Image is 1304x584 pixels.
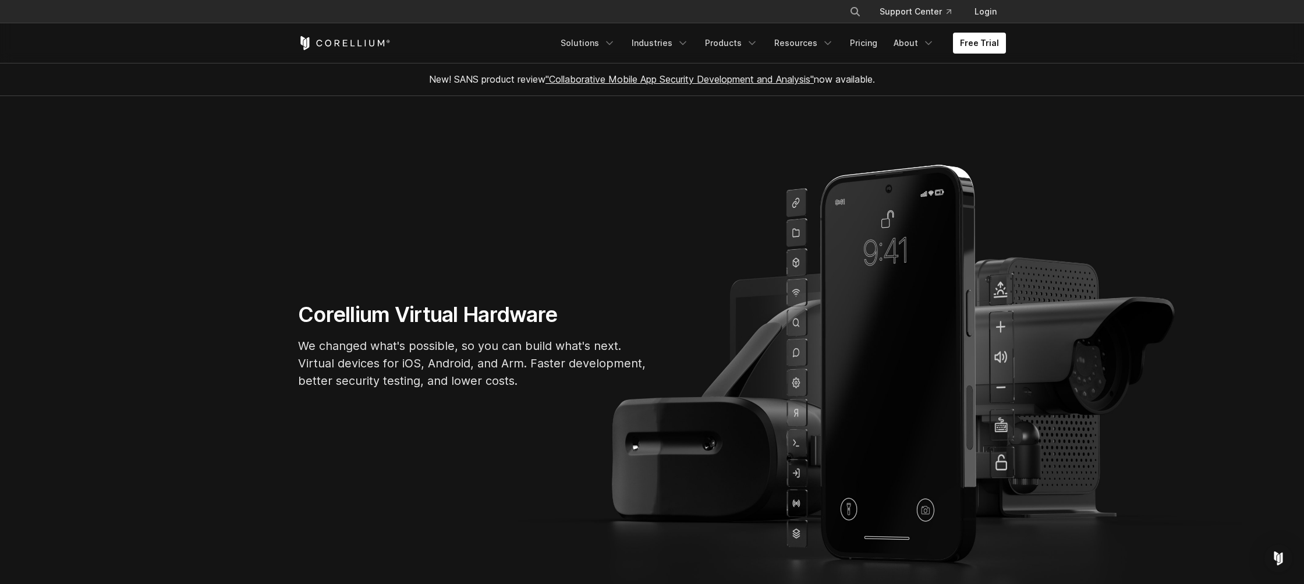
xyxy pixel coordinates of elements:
[554,33,1006,54] div: Navigation Menu
[545,73,814,85] a: "Collaborative Mobile App Security Development and Analysis"
[953,33,1006,54] a: Free Trial
[835,1,1006,22] div: Navigation Menu
[554,33,622,54] a: Solutions
[965,1,1006,22] a: Login
[298,36,391,50] a: Corellium Home
[767,33,841,54] a: Resources
[1264,544,1292,572] div: Open Intercom Messenger
[298,302,647,328] h1: Corellium Virtual Hardware
[870,1,961,22] a: Support Center
[429,73,875,85] span: New! SANS product review now available.
[698,33,765,54] a: Products
[298,337,647,390] p: We changed what's possible, so you can build what's next. Virtual devices for iOS, Android, and A...
[845,1,866,22] button: Search
[625,33,696,54] a: Industries
[843,33,884,54] a: Pricing
[887,33,941,54] a: About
